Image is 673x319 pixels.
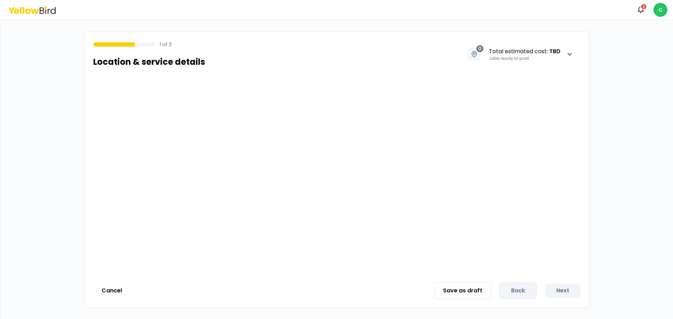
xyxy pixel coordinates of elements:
[653,3,667,17] span: C
[159,41,172,48] p: 1 of 2
[93,284,130,298] button: Cancel
[549,47,560,55] strong: TBD
[434,282,491,299] button: Save as draft
[461,40,580,69] button: 0Total estimated cost: TBDJobs ready to post
[640,4,647,10] div: 2
[476,45,483,52] span: 0
[489,56,529,61] span: Jobs ready to post
[93,56,205,68] h1: Location & service details
[489,47,560,56] span: Total estimated cost :
[634,3,648,17] button: 2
